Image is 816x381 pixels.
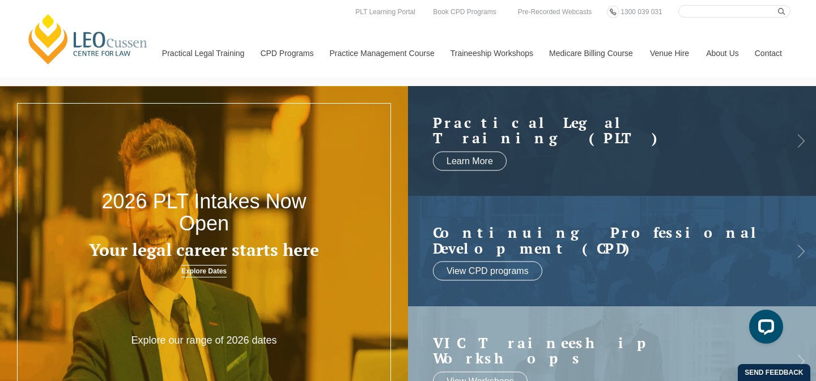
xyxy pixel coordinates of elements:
[433,335,768,366] a: VIC Traineeship Workshops
[433,225,768,256] a: Continuing ProfessionalDevelopment (CPD)
[252,29,321,78] a: CPD Programs
[515,6,595,18] a: Pre-Recorded Webcasts
[430,6,499,18] a: Book CPD Programs
[698,29,746,78] a: About Us
[541,29,641,78] a: Medicare Billing Course
[122,334,286,347] p: Explore our range of 2026 dates
[618,6,665,18] a: 1300 039 031
[433,114,768,145] a: Practical LegalTraining (PLT)
[82,190,326,235] h2: 2026 PLT Intakes Now Open
[25,12,151,66] a: [PERSON_NAME] Centre for Law
[442,29,541,78] a: Traineeship Workshops
[433,114,768,145] h2: Practical Legal Training (PLT)
[433,151,507,170] a: Learn More
[433,225,768,256] h2: Continuing Professional Development (CPD)
[82,241,326,259] h3: Your legal career starts here
[746,29,790,78] a: Contact
[641,29,698,78] a: Venue Hire
[154,29,252,78] a: Practical Legal Training
[740,305,788,353] iframe: LiveChat chat widget
[620,8,662,16] span: 1300 039 031
[321,29,442,78] a: Practice Management Course
[352,6,418,18] a: PLT Learning Portal
[181,265,227,277] a: Explore Dates
[433,262,542,281] a: View CPD programs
